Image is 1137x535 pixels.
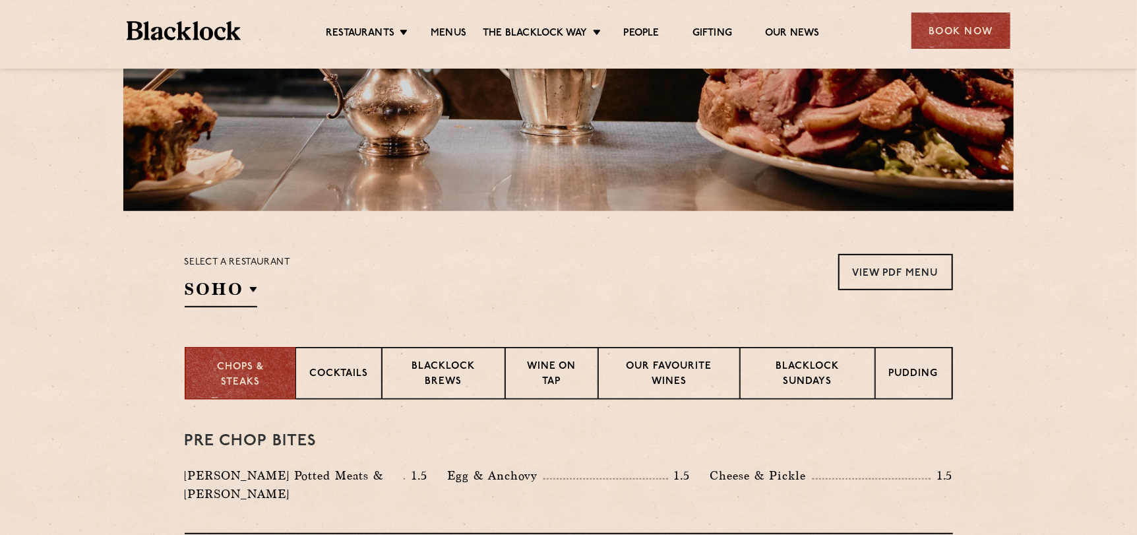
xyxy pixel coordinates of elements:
a: People [624,27,660,42]
p: Our favourite wines [612,360,726,391]
p: Select a restaurant [185,254,291,271]
p: Egg & Anchovy [447,466,543,485]
p: Cheese & Pickle [710,466,813,485]
h2: SOHO [185,278,257,307]
p: [PERSON_NAME] Potted Meats & [PERSON_NAME] [185,466,404,503]
p: 1.5 [668,467,691,484]
a: The Blacklock Way [483,27,587,42]
p: 1.5 [405,467,427,484]
a: Gifting [692,27,732,42]
p: Wine on Tap [519,360,584,391]
p: Cocktails [309,367,368,383]
h3: Pre Chop Bites [185,433,953,450]
p: Chops & Steaks [199,360,282,390]
p: Pudding [889,367,938,383]
p: Blacklock Brews [396,360,492,391]
a: View PDF Menu [838,254,953,290]
p: Blacklock Sundays [754,360,861,391]
a: Restaurants [326,27,394,42]
a: Menus [431,27,466,42]
a: Our News [765,27,820,42]
p: 1.5 [931,467,953,484]
div: Book Now [911,13,1010,49]
img: BL_Textured_Logo-footer-cropped.svg [127,21,241,40]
